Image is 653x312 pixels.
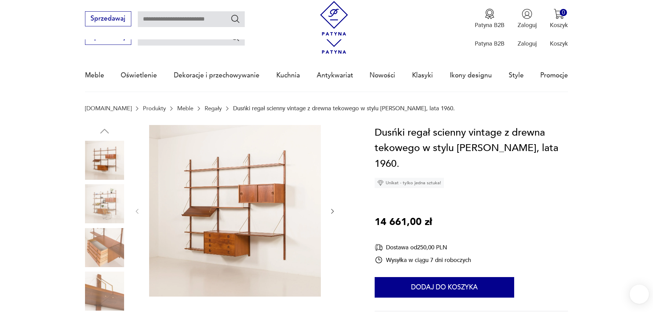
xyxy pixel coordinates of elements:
div: 0 [560,9,567,16]
img: Ikona koszyka [554,9,564,19]
div: Unikat - tylko jedna sztuka! [375,178,444,188]
iframe: Smartsupp widget button [630,285,649,304]
p: Zaloguj [518,21,537,29]
a: Style [509,60,524,91]
p: Zaloguj [518,40,537,48]
a: Ikony designu [450,60,492,91]
p: Patyna B2B [475,21,505,29]
a: Produkty [143,105,166,112]
a: Meble [85,60,104,91]
p: Patyna B2B [475,40,505,48]
p: Koszyk [550,21,568,29]
img: Patyna - sklep z meblami i dekoracjami vintage [317,1,351,36]
img: Ikona medalu [484,9,495,19]
a: Dekoracje i przechowywanie [174,60,259,91]
button: Patyna B2B [475,9,505,29]
img: Ikona diamentu [377,180,384,186]
p: Koszyk [550,40,568,48]
a: Promocje [540,60,568,91]
a: Sprzedawaj [85,35,131,40]
a: Oświetlenie [121,60,157,91]
button: 0Koszyk [550,9,568,29]
button: Szukaj [230,32,240,42]
a: Antykwariat [317,60,353,91]
div: Wysyłka w ciągu 7 dni roboczych [375,256,471,264]
p: Dusńki regał scienny vintage z drewna tekowego w stylu [PERSON_NAME], lata 1960. [233,105,455,112]
img: Ikonka użytkownika [522,9,532,19]
a: Regały [205,105,222,112]
img: Zdjęcie produktu Dusńki regał scienny vintage z drewna tekowego w stylu Poul Cadovius, lata 1960. [85,228,124,267]
img: Zdjęcie produktu Dusńki regał scienny vintage z drewna tekowego w stylu Poul Cadovius, lata 1960. [85,141,124,180]
p: 14 661,00 zł [375,214,432,230]
button: Szukaj [230,14,240,24]
img: Zdjęcie produktu Dusńki regał scienny vintage z drewna tekowego w stylu Poul Cadovius, lata 1960. [149,125,321,297]
a: Ikona medaluPatyna B2B [475,9,505,29]
a: Nowości [370,60,395,91]
button: Sprzedawaj [85,11,131,26]
img: Zdjęcie produktu Dusńki regał scienny vintage z drewna tekowego w stylu Poul Cadovius, lata 1960. [85,184,124,223]
button: Dodaj do koszyka [375,277,514,298]
div: Dostawa od 250,00 PLN [375,243,471,252]
a: Klasyki [412,60,433,91]
img: Ikona dostawy [375,243,383,252]
a: Meble [177,105,193,112]
button: Zaloguj [518,9,537,29]
img: Zdjęcie produktu Dusńki regał scienny vintage z drewna tekowego w stylu Poul Cadovius, lata 1960. [85,272,124,311]
a: [DOMAIN_NAME] [85,105,132,112]
a: Sprzedawaj [85,16,131,22]
h1: Dusńki regał scienny vintage z drewna tekowego w stylu [PERSON_NAME], lata 1960. [375,125,568,172]
a: Kuchnia [276,60,300,91]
